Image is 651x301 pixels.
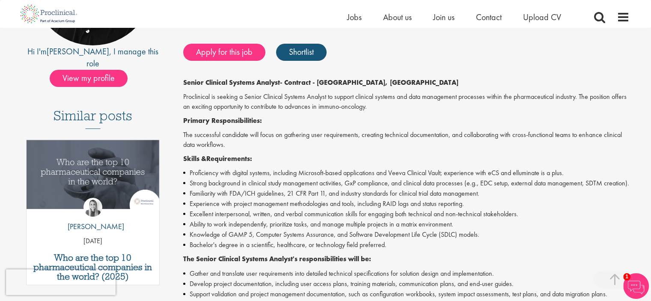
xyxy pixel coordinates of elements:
p: [DATE] [27,236,160,246]
img: Hannah Burke [83,198,102,217]
a: Join us [433,12,455,23]
li: Bachelor's degree in a scientific, healthcare, or technology field preferred. [183,240,630,250]
a: View my profile [50,72,136,83]
li: Proficiency with digital systems, including Microsoft-based applications and Veeva Clinical Vault... [183,168,630,178]
strong: Requirements: [206,154,252,163]
h3: Similar posts [54,108,132,129]
p: The successful candidate will focus on gathering user requirements, creating technical documentat... [183,130,630,150]
a: Upload CV [523,12,561,23]
a: About us [383,12,412,23]
img: Top 10 pharmaceutical companies in the world 2025 [27,140,160,209]
li: Experience with project management methodologies and tools, including RAID logs and status report... [183,199,630,209]
strong: Senior Clinical Systems Analyst [183,78,280,87]
li: Support validation and project management documentation, such as configuration workbooks, system ... [183,289,630,299]
strong: The Senior Clinical Systems Analyst's responsibilities will be: [183,254,371,263]
a: [PERSON_NAME] [47,46,109,57]
strong: Skills & [183,154,206,163]
a: Link to a post [27,140,160,216]
li: Develop project documentation, including user access plans, training materials, communication pla... [183,279,630,289]
li: Strong background in clinical study management activities, GxP compliance, and clinical data proc... [183,178,630,188]
p: [PERSON_NAME] [61,221,124,232]
a: Who are the top 10 pharmaceutical companies in the world? (2025) [31,253,155,281]
span: 1 [623,273,630,280]
div: Hi I'm , I manage this role [22,45,164,70]
p: Proclinical is seeking a Senior Clinical Systems Analyst to support clinical systems and data man... [183,92,630,112]
a: Jobs [347,12,362,23]
li: Ability to work independently, prioritize tasks, and manage multiple projects in a matrix environ... [183,219,630,229]
li: Excellent interpersonal, written, and verbal communication skills for engaging both technical and... [183,209,630,219]
span: View my profile [50,70,128,87]
a: Apply for this job [183,44,265,61]
img: Chatbot [623,273,649,299]
strong: Primary Responsibilities: [183,116,262,125]
strong: - Contract - [GEOGRAPHIC_DATA], [GEOGRAPHIC_DATA] [280,78,458,87]
li: Familiarity with FDA/ICH guidelines, 21 CFR Part 11, and industry standards for clinical trial da... [183,188,630,199]
a: Shortlist [276,44,327,61]
a: Contact [476,12,502,23]
iframe: reCAPTCHA [6,269,116,295]
li: Knowledge of GAMP 5, Computer Systems Assurance, and Software Development Life Cycle (SDLC) models. [183,229,630,240]
li: Gather and translate user requirements into detailed technical specifications for solution design... [183,268,630,279]
a: Hannah Burke [PERSON_NAME] [61,198,124,236]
